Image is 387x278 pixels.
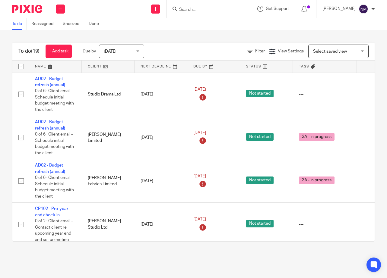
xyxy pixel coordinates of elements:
span: Get Support [266,7,289,11]
span: [DATE] [193,131,206,135]
input: Search [179,7,233,13]
div: --- [299,91,351,97]
span: Tags [299,65,309,68]
td: [PERSON_NAME] Limited [82,116,135,159]
div: --- [299,221,351,227]
span: View Settings [278,49,304,53]
span: 3A - In progress [299,133,335,141]
span: Not started [246,220,274,227]
a: CP102 - Pre-year end check-in [35,207,68,217]
h1: To do [18,48,40,55]
span: 3A - In progress [299,176,335,184]
td: [PERSON_NAME] Studio Ltd [82,203,135,246]
span: 0 of 2 · Client email - Contact client re upcoming year end and set up meting [35,219,73,242]
td: [DATE] [135,203,187,246]
a: AD02 - Budget refresh (annual) [35,77,65,87]
a: + Add task [46,45,72,58]
img: svg%3E [359,4,368,14]
span: 0 of 6 · Client email - Schedule initial budget meeting with the client [35,89,74,112]
td: [DATE] [135,159,187,203]
span: (19) [31,49,40,54]
span: Filter [255,49,265,53]
a: Reassigned [31,18,58,30]
span: 0 of 6 · Client email - Schedule initial budget meeting with the client [35,176,74,198]
span: 0 of 6 · Client email - Schedule initial budget meeting with the client [35,132,74,155]
td: Studio Drama Ltd [82,73,135,116]
span: [DATE] [193,217,206,222]
td: [PERSON_NAME] Fabrics Limited [82,159,135,203]
a: AD02 - Budget refresh (annual) [35,163,65,173]
span: [DATE] [193,174,206,178]
p: [PERSON_NAME] [322,6,356,12]
td: [DATE] [135,73,187,116]
span: [DATE] [104,49,116,54]
a: To do [12,18,27,30]
a: Snoozed [63,18,84,30]
td: [DATE] [135,116,187,159]
a: Done [89,18,103,30]
a: AD02 - Budget refresh (annual) [35,120,65,130]
span: Not started [246,90,274,97]
span: [DATE] [193,87,206,92]
img: Pixie [12,5,42,13]
span: Not started [246,133,274,141]
span: Not started [246,176,274,184]
p: Due by [83,48,96,54]
span: Select saved view [313,49,347,54]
